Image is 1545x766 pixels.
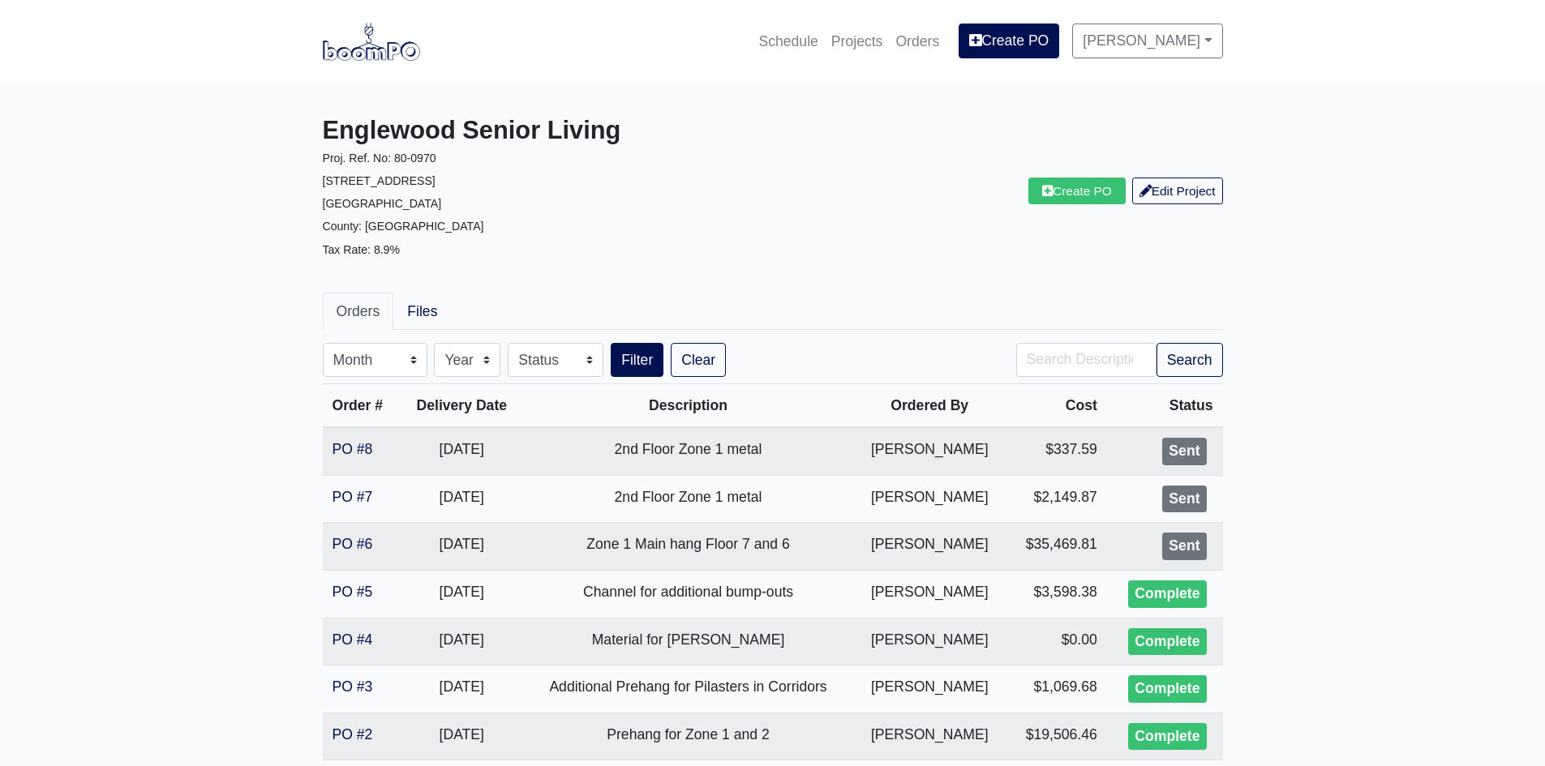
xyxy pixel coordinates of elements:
[1006,570,1107,618] td: $3,598.38
[333,489,373,505] a: PO #7
[853,384,1006,428] th: Ordered By
[523,665,854,713] td: Additional Prehang for Pilasters in Corridors
[333,678,373,695] a: PO #3
[323,197,442,210] small: [GEOGRAPHIC_DATA]
[523,384,854,428] th: Description
[1128,628,1206,656] div: Complete
[1006,523,1107,571] td: $35,469.81
[333,726,373,742] a: PO #2
[671,343,726,377] a: Clear
[333,536,373,552] a: PO #6
[401,427,523,475] td: [DATE]
[401,384,523,428] th: Delivery Date
[825,24,890,59] a: Projects
[752,24,824,59] a: Schedule
[1006,713,1107,760] td: $19,506.46
[1128,723,1206,751] div: Complete
[393,293,451,330] a: Files
[333,631,373,648] a: PO #4
[333,584,373,600] a: PO #5
[323,152,436,165] small: Proj. Ref. No: 80-0970
[323,293,394,330] a: Orders
[323,220,484,233] small: County: [GEOGRAPHIC_DATA]
[1006,427,1107,475] td: $337.59
[853,618,1006,665] td: [PERSON_NAME]
[523,523,854,571] td: Zone 1 Main hang Floor 7 and 6
[853,523,1006,571] td: [PERSON_NAME]
[1128,675,1206,703] div: Complete
[1006,475,1107,523] td: $2,149.87
[323,23,420,60] img: boomPO
[401,570,523,618] td: [DATE]
[523,618,854,665] td: Material for [PERSON_NAME]
[401,665,523,713] td: [DATE]
[323,174,436,187] small: [STREET_ADDRESS]
[401,523,523,571] td: [DATE]
[959,24,1059,58] a: Create PO
[853,475,1006,523] td: [PERSON_NAME]
[1006,618,1107,665] td: $0.00
[523,570,854,618] td: Channel for additional bump-outs
[1107,384,1223,428] th: Status
[853,665,1006,713] td: [PERSON_NAME]
[1006,665,1107,713] td: $1,069.68
[611,343,663,377] button: Filter
[323,384,401,428] th: Order #
[853,570,1006,618] td: [PERSON_NAME]
[401,713,523,760] td: [DATE]
[1072,24,1222,58] a: [PERSON_NAME]
[323,243,400,256] small: Tax Rate: 8.9%
[523,713,854,760] td: Prehang for Zone 1 and 2
[401,618,523,665] td: [DATE]
[523,427,854,475] td: 2nd Floor Zone 1 metal
[1016,343,1157,377] input: Search
[401,475,523,523] td: [DATE]
[333,441,373,457] a: PO #8
[1162,533,1206,560] div: Sent
[853,427,1006,475] td: [PERSON_NAME]
[1162,486,1206,513] div: Sent
[1128,580,1206,608] div: Complete
[889,24,946,59] a: Orders
[323,116,761,146] h3: Englewood Senior Living
[523,475,854,523] td: 2nd Floor Zone 1 metal
[853,713,1006,760] td: [PERSON_NAME]
[1006,384,1107,428] th: Cost
[1157,343,1223,377] button: Search
[1028,178,1126,204] a: Create PO
[1162,438,1206,465] div: Sent
[1132,178,1223,204] a: Edit Project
